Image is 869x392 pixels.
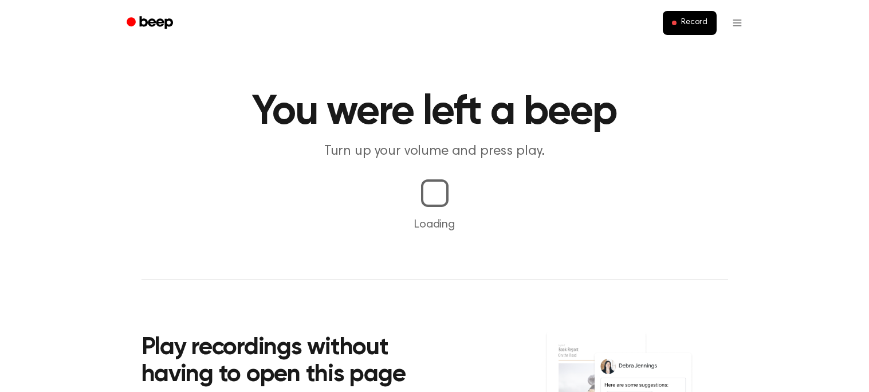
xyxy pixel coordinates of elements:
button: Open menu [723,9,751,37]
span: Record [681,18,707,28]
button: Record [663,11,716,35]
p: Loading [14,216,855,233]
h1: You were left a beep [141,92,728,133]
p: Turn up your volume and press play. [215,142,655,161]
a: Beep [119,12,183,34]
h2: Play recordings without having to open this page [141,335,450,389]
